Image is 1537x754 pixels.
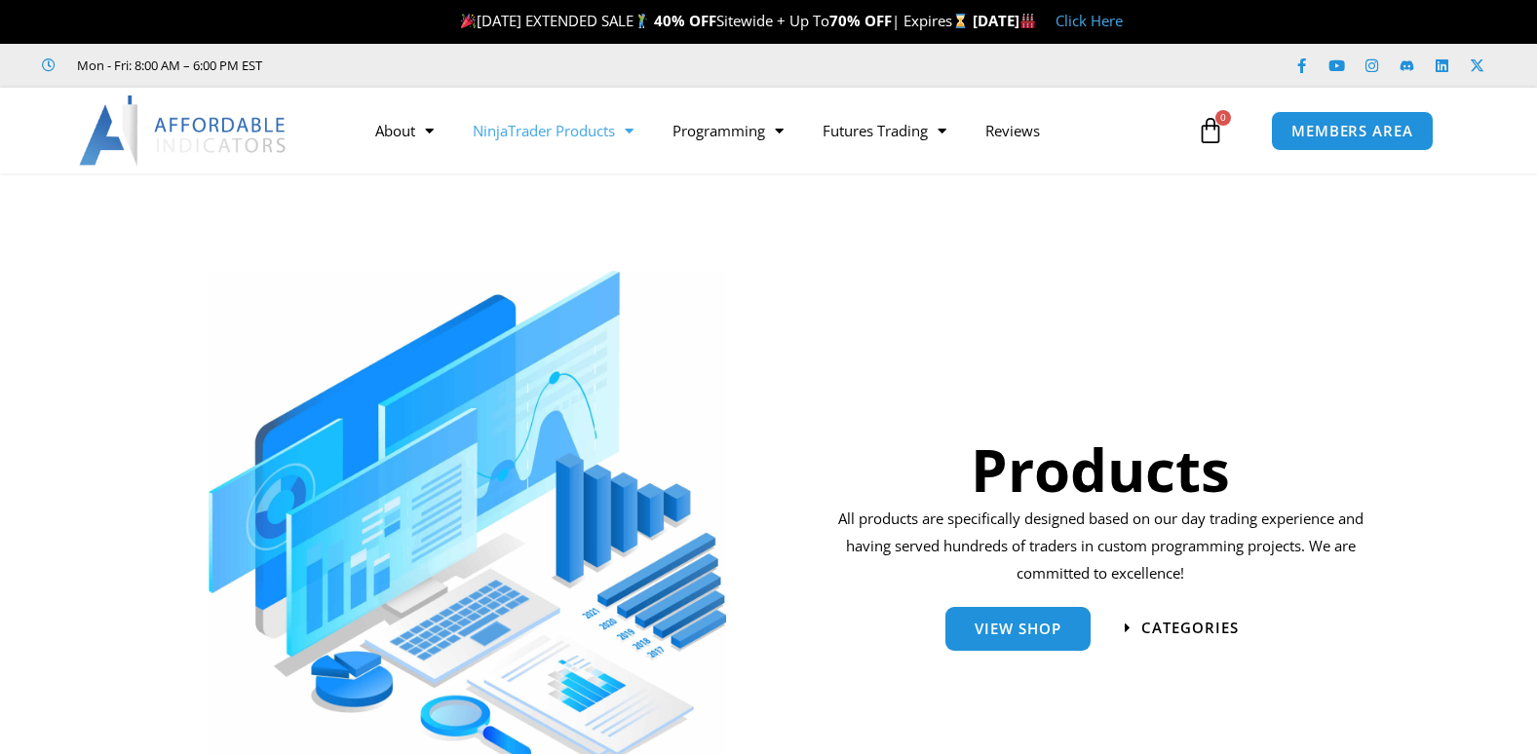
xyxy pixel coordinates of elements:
[966,108,1059,153] a: Reviews
[1271,111,1434,151] a: MEMBERS AREA
[634,14,649,28] img: 🏌️‍♂️
[356,108,1192,153] nav: Menu
[72,54,262,77] span: Mon - Fri: 8:00 AM – 6:00 PM EST
[973,11,1036,30] strong: [DATE]
[653,108,803,153] a: Programming
[1291,124,1413,138] span: MEMBERS AREA
[461,14,476,28] img: 🎉
[456,11,973,30] span: [DATE] EXTENDED SALE Sitewide + Up To | Expires
[289,56,582,75] iframe: Customer reviews powered by Trustpilot
[1020,14,1035,28] img: 🏭
[831,506,1370,587] p: All products are specifically designed based on our day trading experience and having served hund...
[953,14,968,28] img: ⌛
[803,108,966,153] a: Futures Trading
[829,11,892,30] strong: 70% OFF
[1125,621,1239,635] a: categories
[1215,110,1231,126] span: 0
[975,622,1061,636] span: View Shop
[1168,102,1253,159] a: 0
[654,11,716,30] strong: 40% OFF
[453,108,653,153] a: NinjaTrader Products
[831,429,1370,510] h1: Products
[1056,11,1123,30] a: Click Here
[79,95,288,166] img: LogoAI | Affordable Indicators – NinjaTrader
[1141,621,1239,635] span: categories
[356,108,453,153] a: About
[945,607,1091,651] a: View Shop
